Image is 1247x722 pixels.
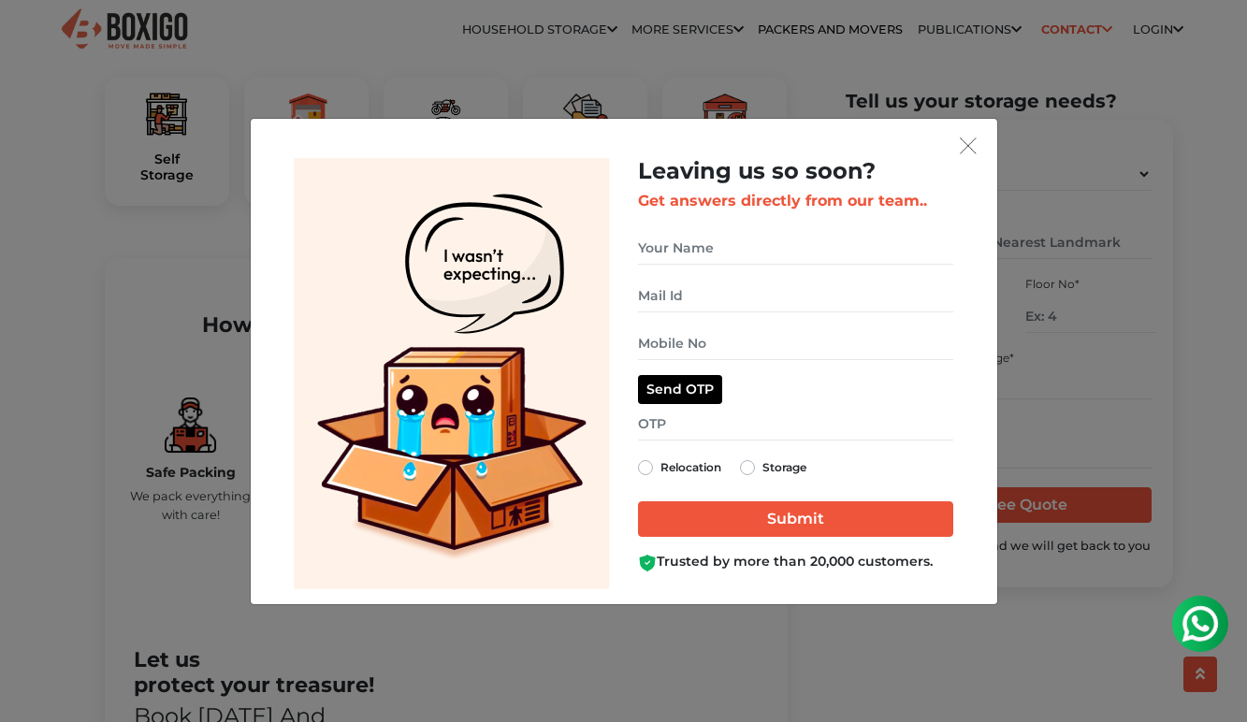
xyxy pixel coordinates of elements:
[638,375,722,404] button: Send OTP
[294,158,610,589] img: Lead Welcome Image
[660,456,721,479] label: Relocation
[638,158,953,185] h2: Leaving us so soon?
[762,456,806,479] label: Storage
[638,554,657,572] img: Boxigo Customer Shield
[638,408,953,440] input: OTP
[638,192,953,209] h3: Get answers directly from our team..
[638,327,953,360] input: Mobile No
[638,280,953,312] input: Mail Id
[638,501,953,537] input: Submit
[638,232,953,265] input: Your Name
[638,552,953,571] div: Trusted by more than 20,000 customers.
[19,19,56,56] img: whatsapp-icon.svg
[960,137,977,154] img: exit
